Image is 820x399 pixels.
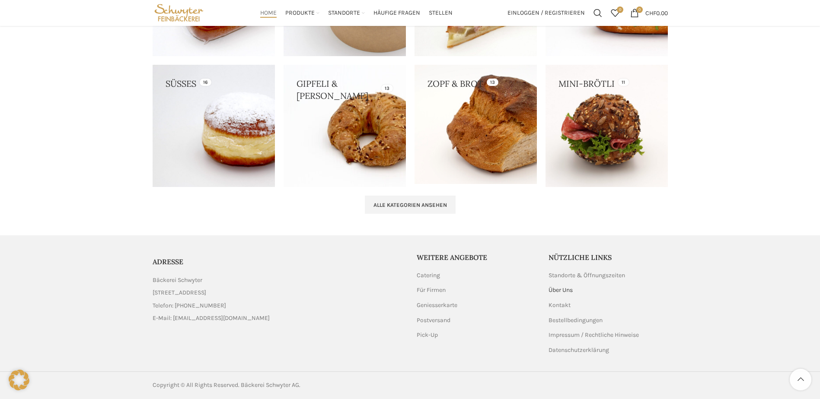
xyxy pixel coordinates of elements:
a: Bestellbedingungen [549,316,603,325]
span: Home [260,9,277,17]
a: Impressum / Rechtliche Hinweise [549,331,640,339]
a: Alle Kategorien ansehen [365,196,456,214]
span: [STREET_ADDRESS] [153,288,206,298]
span: Einloggen / Registrieren [507,10,585,16]
a: Suchen [589,4,606,22]
span: 0 [617,6,623,13]
span: 0 [636,6,643,13]
span: CHF [645,9,656,16]
span: Stellen [429,9,453,17]
a: Catering [417,271,441,280]
a: Stellen [429,4,453,22]
a: Für Firmen [417,286,447,294]
a: Site logo [153,9,206,16]
span: E-Mail: [EMAIL_ADDRESS][DOMAIN_NAME] [153,313,270,323]
a: Standorte & Öffnungszeiten [549,271,626,280]
a: List item link [153,301,404,310]
a: Scroll to top button [790,369,811,390]
a: Kontakt [549,301,571,310]
span: Standorte [328,9,360,17]
div: Main navigation [210,4,503,22]
span: ADRESSE [153,257,183,266]
span: Häufige Fragen [373,9,420,17]
a: Postversand [417,316,451,325]
a: Pick-Up [417,331,439,339]
a: Home [260,4,277,22]
div: Meine Wunschliste [606,4,624,22]
bdi: 0.00 [645,9,668,16]
a: 0 [606,4,624,22]
span: Produkte [285,9,315,17]
a: Einloggen / Registrieren [503,4,589,22]
h5: Weitere Angebote [417,253,536,262]
a: Standorte [328,4,365,22]
a: Über Uns [549,286,574,294]
h5: Nützliche Links [549,253,668,262]
a: 0 CHF0.00 [626,4,672,22]
a: Produkte [285,4,319,22]
a: Datenschutzerklärung [549,346,610,355]
a: Häufige Fragen [373,4,420,22]
div: Copyright © All Rights Reserved. Bäckerei Schwyter AG. [153,380,406,390]
span: Bäckerei Schwyter [153,275,202,285]
a: Geniesserkarte [417,301,458,310]
span: Alle Kategorien ansehen [373,202,447,209]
